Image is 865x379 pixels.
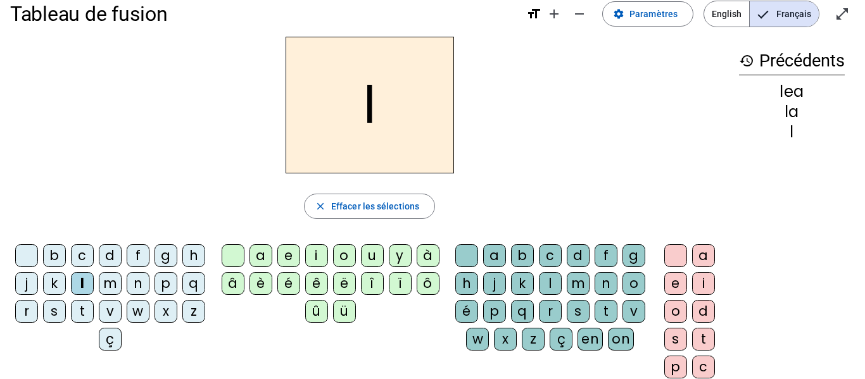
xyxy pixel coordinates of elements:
div: q [511,300,534,323]
div: p [664,356,687,378]
div: û [305,300,328,323]
span: Français [750,1,819,27]
div: t [595,300,617,323]
div: y [389,244,412,267]
div: v [99,300,122,323]
div: s [567,300,590,323]
div: g [155,244,177,267]
div: p [483,300,506,323]
div: f [127,244,149,267]
div: b [511,244,534,267]
div: s [43,300,66,323]
div: ç [99,328,122,351]
mat-icon: add [546,6,562,22]
div: o [333,244,356,267]
span: English [704,1,749,27]
mat-icon: open_in_full [835,6,850,22]
div: ç [550,328,572,351]
div: h [182,244,205,267]
div: n [127,272,149,295]
div: x [494,328,517,351]
div: a [483,244,506,267]
button: Diminuer la taille de la police [567,1,592,27]
div: z [182,300,205,323]
div: â [222,272,244,295]
div: d [99,244,122,267]
div: d [692,300,715,323]
div: q [182,272,205,295]
div: g [622,244,645,267]
div: w [466,328,489,351]
button: Effacer les sélections [304,194,435,219]
mat-icon: remove [572,6,587,22]
div: lea [739,84,845,99]
div: r [15,300,38,323]
mat-icon: format_size [526,6,541,22]
div: ô [417,272,439,295]
div: c [692,356,715,378]
h2: l [286,37,454,173]
div: t [692,328,715,351]
div: e [277,244,300,267]
div: z [522,328,545,351]
mat-icon: history [739,53,754,68]
div: t [71,300,94,323]
mat-icon: close [315,201,326,212]
div: î [361,272,384,295]
div: v [622,300,645,323]
div: o [622,272,645,295]
span: Effacer les sélections [331,199,419,214]
mat-icon: settings [613,8,624,20]
div: w [127,300,149,323]
div: o [664,300,687,323]
div: k [43,272,66,295]
div: m [99,272,122,295]
div: a [249,244,272,267]
button: Paramètres [602,1,693,27]
div: l [739,125,845,140]
div: r [539,300,562,323]
span: Paramètres [629,6,678,22]
div: ê [305,272,328,295]
div: è [249,272,272,295]
div: x [155,300,177,323]
div: d [567,244,590,267]
div: l [71,272,94,295]
h3: Précédents [739,47,845,75]
div: i [305,244,328,267]
div: é [455,300,478,323]
div: à [417,244,439,267]
div: a [692,244,715,267]
div: c [71,244,94,267]
button: Augmenter la taille de la police [541,1,567,27]
mat-button-toggle-group: Language selection [704,1,819,27]
div: la [739,104,845,120]
div: s [664,328,687,351]
div: k [511,272,534,295]
div: ë [333,272,356,295]
div: m [567,272,590,295]
div: h [455,272,478,295]
div: b [43,244,66,267]
div: f [595,244,617,267]
div: u [361,244,384,267]
div: n [595,272,617,295]
div: en [578,328,603,351]
div: l [539,272,562,295]
div: ï [389,272,412,295]
div: c [539,244,562,267]
div: on [608,328,634,351]
div: ü [333,300,356,323]
div: e [664,272,687,295]
div: j [15,272,38,295]
div: é [277,272,300,295]
div: j [483,272,506,295]
div: i [692,272,715,295]
button: Entrer en plein écran [830,1,855,27]
div: p [155,272,177,295]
